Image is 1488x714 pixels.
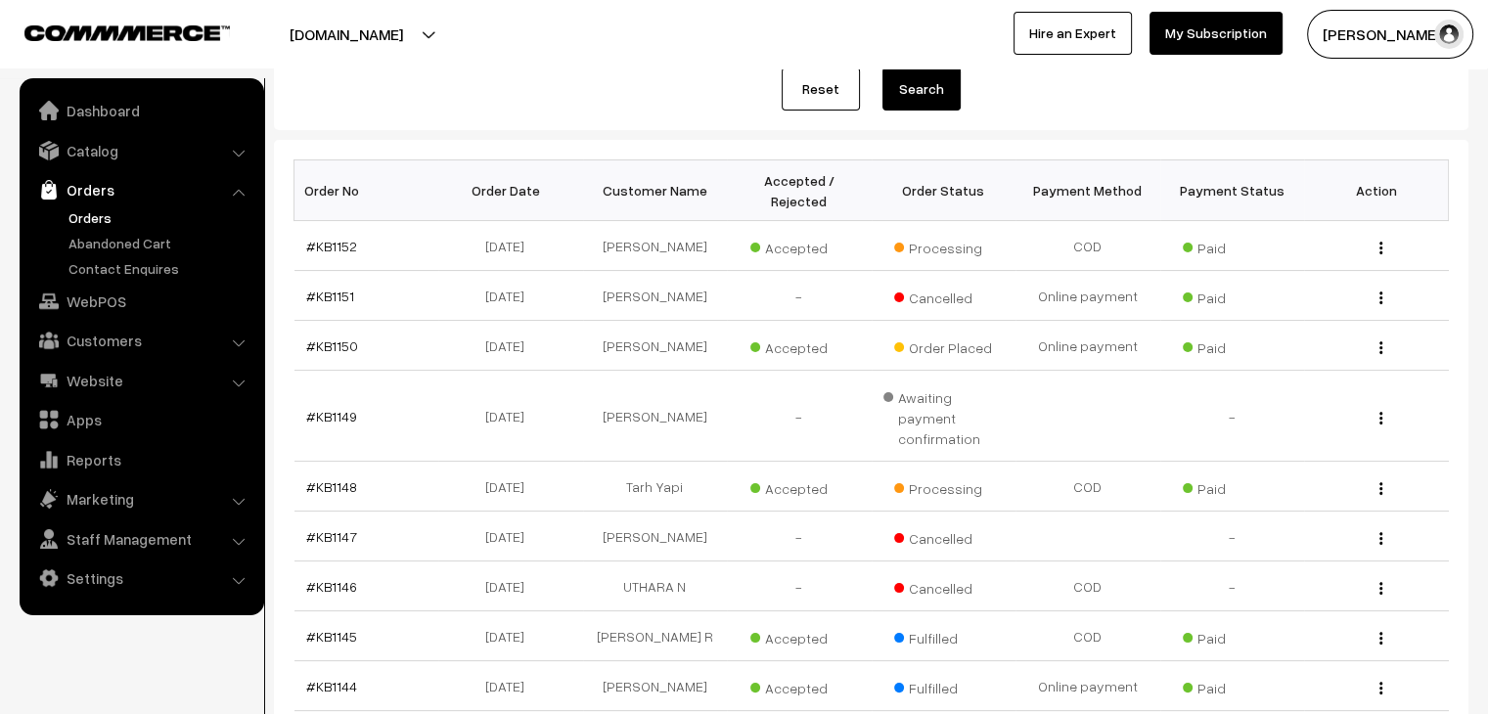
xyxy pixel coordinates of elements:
[306,408,357,424] a: #KB1149
[583,160,728,221] th: Customer Name
[1015,160,1160,221] th: Payment Method
[306,288,354,304] a: #KB1151
[894,573,992,599] span: Cancelled
[24,363,257,398] a: Website
[306,678,357,694] a: #KB1144
[24,560,257,596] a: Settings
[1160,512,1305,561] td: -
[64,233,257,253] a: Abandoned Cart
[1160,371,1305,462] td: -
[64,258,257,279] a: Contact Enquires
[24,25,230,40] img: COMMMERCE
[750,233,848,258] span: Accepted
[583,221,728,271] td: [PERSON_NAME]
[55,31,96,47] div: v 4.0.25
[438,512,583,561] td: [DATE]
[894,333,992,358] span: Order Placed
[1434,20,1464,49] img: user
[24,402,257,437] a: Apps
[727,512,872,561] td: -
[583,371,728,462] td: [PERSON_NAME]
[438,321,583,371] td: [DATE]
[64,207,257,228] a: Orders
[1015,321,1160,371] td: Online payment
[438,661,583,711] td: [DATE]
[583,611,728,661] td: [PERSON_NAME] R
[221,10,472,59] button: [DOMAIN_NAME]
[727,160,872,221] th: Accepted / Rejected
[894,523,992,549] span: Cancelled
[894,233,992,258] span: Processing
[24,521,257,557] a: Staff Management
[438,221,583,271] td: [DATE]
[216,115,330,128] div: Keywords by Traffic
[750,623,848,648] span: Accepted
[31,31,47,47] img: logo_orange.svg
[782,67,860,111] a: Reset
[727,561,872,611] td: -
[583,271,728,321] td: [PERSON_NAME]
[583,321,728,371] td: [PERSON_NAME]
[1014,12,1132,55] a: Hire an Expert
[294,160,439,221] th: Order No
[1379,242,1382,254] img: Menu
[1160,561,1305,611] td: -
[24,481,257,516] a: Marketing
[1183,233,1281,258] span: Paid
[438,462,583,512] td: [DATE]
[306,578,357,595] a: #KB1146
[24,20,196,43] a: COMMMERCE
[438,271,583,321] td: [DATE]
[1183,473,1281,499] span: Paid
[1015,611,1160,661] td: COD
[1379,291,1382,304] img: Menu
[583,561,728,611] td: UTHARA N
[1183,673,1281,698] span: Paid
[306,238,357,254] a: #KB1152
[894,673,992,698] span: Fulfilled
[882,67,961,111] button: Search
[51,51,215,67] div: Domain: [DOMAIN_NAME]
[1379,532,1382,545] img: Menu
[1015,561,1160,611] td: COD
[883,382,1005,449] span: Awaiting payment confirmation
[1015,462,1160,512] td: COD
[1304,160,1449,221] th: Action
[24,93,257,128] a: Dashboard
[31,51,47,67] img: website_grey.svg
[195,113,210,129] img: tab_keywords_by_traffic_grey.svg
[1183,283,1281,308] span: Paid
[24,442,257,477] a: Reports
[306,628,357,645] a: #KB1145
[1379,582,1382,595] img: Menu
[1379,412,1382,424] img: Menu
[894,623,992,648] span: Fulfilled
[24,284,257,319] a: WebPOS
[1307,10,1473,59] button: [PERSON_NAME]…
[1015,661,1160,711] td: Online payment
[750,673,848,698] span: Accepted
[1150,12,1283,55] a: My Subscription
[24,323,257,358] a: Customers
[1160,160,1305,221] th: Payment Status
[583,512,728,561] td: [PERSON_NAME]
[583,462,728,512] td: Tarh Yapi
[1015,221,1160,271] td: COD
[306,337,358,354] a: #KB1150
[750,473,848,499] span: Accepted
[438,160,583,221] th: Order Date
[306,528,357,545] a: #KB1147
[306,478,357,495] a: #KB1148
[1379,682,1382,694] img: Menu
[24,172,257,207] a: Orders
[24,133,257,168] a: Catalog
[438,371,583,462] td: [DATE]
[1183,623,1281,648] span: Paid
[727,371,872,462] td: -
[438,561,583,611] td: [DATE]
[894,283,992,308] span: Cancelled
[894,473,992,499] span: Processing
[438,611,583,661] td: [DATE]
[53,113,68,129] img: tab_domain_overview_orange.svg
[1379,632,1382,645] img: Menu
